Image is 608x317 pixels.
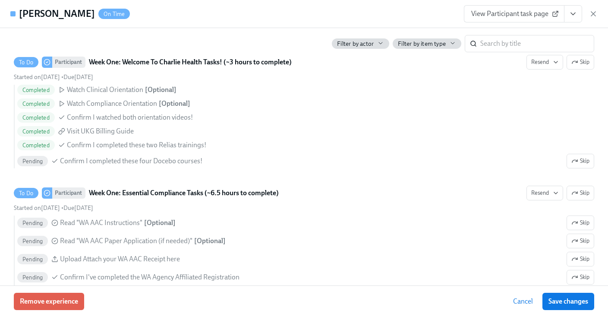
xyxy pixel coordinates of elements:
[52,57,85,68] div: Participant
[332,38,389,49] button: Filter by actor
[571,255,589,263] span: Skip
[464,5,564,22] a: View Participant task page
[67,140,206,150] span: Confirm I completed these two Relias trainings!
[567,154,594,168] button: To DoParticipantWeek One: Welcome To Charlie Health Tasks! (~3 hours to complete)ResendSkipStarte...
[548,297,588,306] span: Save changes
[14,190,38,197] span: To Do
[471,10,557,18] span: View Participant task page
[17,101,55,107] span: Completed
[145,85,176,95] div: [ Optional ]
[507,293,539,310] button: Cancel
[89,188,279,198] strong: Week One: Essential Compliance Tasks (~6.5 hours to complete)
[567,252,594,266] button: To DoParticipantWeek One: Essential Compliance Tasks (~6.5 hours to complete)ResendSkipStarted on...
[393,38,461,49] button: Filter by item type
[17,158,48,165] span: Pending
[19,7,95,20] h4: [PERSON_NAME]
[17,238,48,244] span: Pending
[98,11,130,17] span: On Time
[567,186,594,200] button: To DoParticipantWeek One: Essential Compliance Tasks (~6.5 hours to complete)ResendStarted on[DAT...
[67,85,143,95] span: Watch Clinical Orientation
[398,40,446,48] span: Filter by item type
[67,99,157,108] span: Watch Compliance Orientation
[17,220,48,226] span: Pending
[480,35,594,52] input: Search by title
[17,128,55,135] span: Completed
[564,5,582,22] button: View task page
[571,157,589,165] span: Skip
[571,219,589,227] span: Skip
[17,256,48,263] span: Pending
[63,73,93,81] span: Tuesday, September 9th 2025, 10:00 am
[526,55,563,70] button: To DoParticipantWeek One: Welcome To Charlie Health Tasks! (~3 hours to complete)SkipStarted on[D...
[14,204,60,212] span: Tuesday, September 2nd 2025, 10:01 am
[17,87,55,93] span: Completed
[60,254,180,264] span: Upload Attach your WA AAC Receipt here
[144,218,176,228] div: [ Optional ]
[159,99,190,108] div: [ Optional ]
[60,273,239,282] span: Confirm I've completed the WA Agency Affiliated Registration
[567,234,594,248] button: To DoParticipantWeek One: Essential Compliance Tasks (~6.5 hours to complete)ResendSkipStarted on...
[337,40,374,48] span: Filter by actor
[17,142,55,149] span: Completed
[542,293,594,310] button: Save changes
[567,55,594,70] button: To DoParticipantWeek One: Welcome To Charlie Health Tasks! (~3 hours to complete)ResendStarted on...
[194,236,226,246] div: [ Optional ]
[571,58,589,67] span: Skip
[14,59,38,66] span: To Do
[63,204,93,212] span: Tuesday, September 9th 2025, 10:00 am
[60,156,202,166] span: Confirm I completed these four Docebo courses!
[567,216,594,230] button: To DoParticipantWeek One: Essential Compliance Tasks (~6.5 hours to complete)ResendSkipStarted on...
[52,187,85,199] div: Participant
[531,189,558,197] span: Resend
[571,237,589,245] span: Skip
[571,189,589,197] span: Skip
[89,57,292,67] strong: Week One: Welcome To Charlie Health Tasks! (~3 hours to complete)
[14,293,84,310] button: Remove experience
[513,297,533,306] span: Cancel
[526,186,563,200] button: To DoParticipantWeek One: Essential Compliance Tasks (~6.5 hours to complete)SkipStarted on[DATE]...
[531,58,558,67] span: Resend
[14,204,93,212] div: •
[67,113,193,122] span: Confirm I watched both orientation videos!
[17,274,48,281] span: Pending
[571,273,589,282] span: Skip
[17,114,55,121] span: Completed
[20,297,78,306] span: Remove experience
[14,73,60,81] span: Tuesday, September 2nd 2025, 10:01 am
[14,73,93,81] div: •
[567,270,594,285] button: To DoParticipantWeek One: Essential Compliance Tasks (~6.5 hours to complete)ResendSkipStarted on...
[60,236,192,246] span: Read "WA AAC Paper Application (if needed)"
[67,127,134,136] span: Visit UKG Billing Guide
[60,218,142,228] span: Read "WA AAC Instructions"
